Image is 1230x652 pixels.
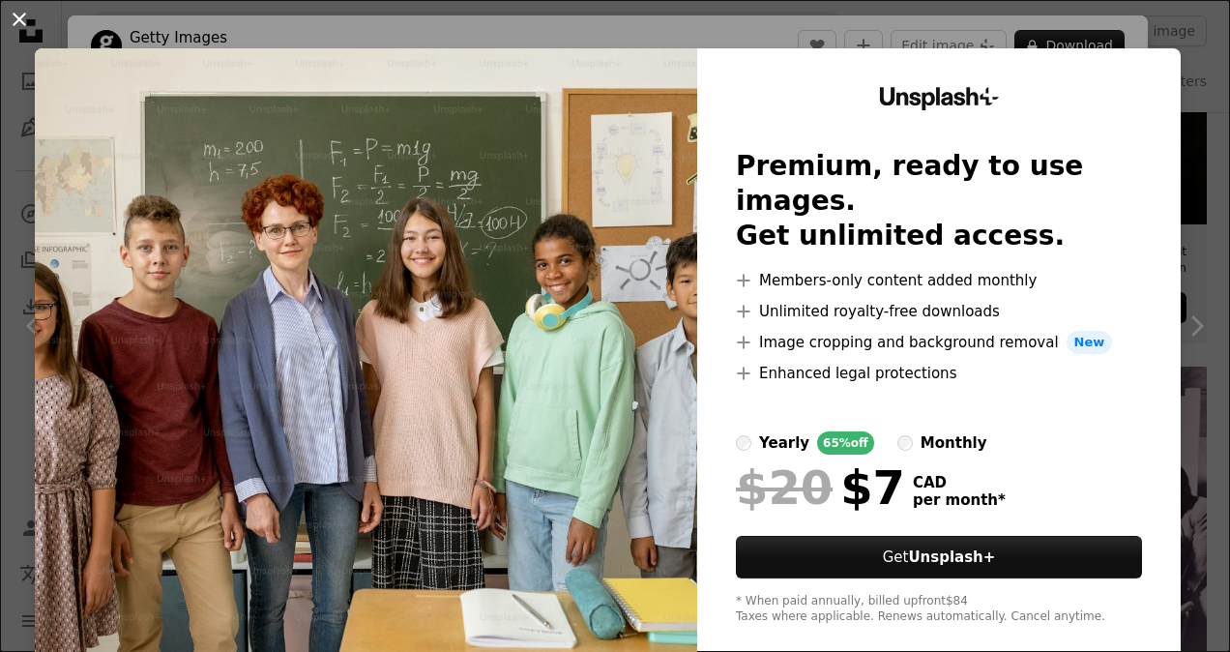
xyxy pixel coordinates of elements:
input: monthly [897,435,913,451]
button: GetUnsplash+ [736,536,1142,578]
li: Image cropping and background removal [736,331,1142,354]
span: per month * [913,491,1006,509]
input: yearly65%off [736,435,751,451]
li: Unlimited royalty-free downloads [736,300,1142,323]
li: Enhanced legal protections [736,362,1142,385]
li: Members-only content added monthly [736,269,1142,292]
h2: Premium, ready to use images. Get unlimited access. [736,149,1142,253]
div: yearly [759,431,809,455]
span: New [1067,331,1113,354]
strong: Unsplash+ [908,548,995,566]
span: CAD [913,474,1006,491]
div: * When paid annually, billed upfront $84 Taxes where applicable. Renews automatically. Cancel any... [736,594,1142,625]
div: $7 [736,462,905,513]
div: monthly [921,431,987,455]
div: 65% off [817,431,874,455]
span: $20 [736,462,833,513]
